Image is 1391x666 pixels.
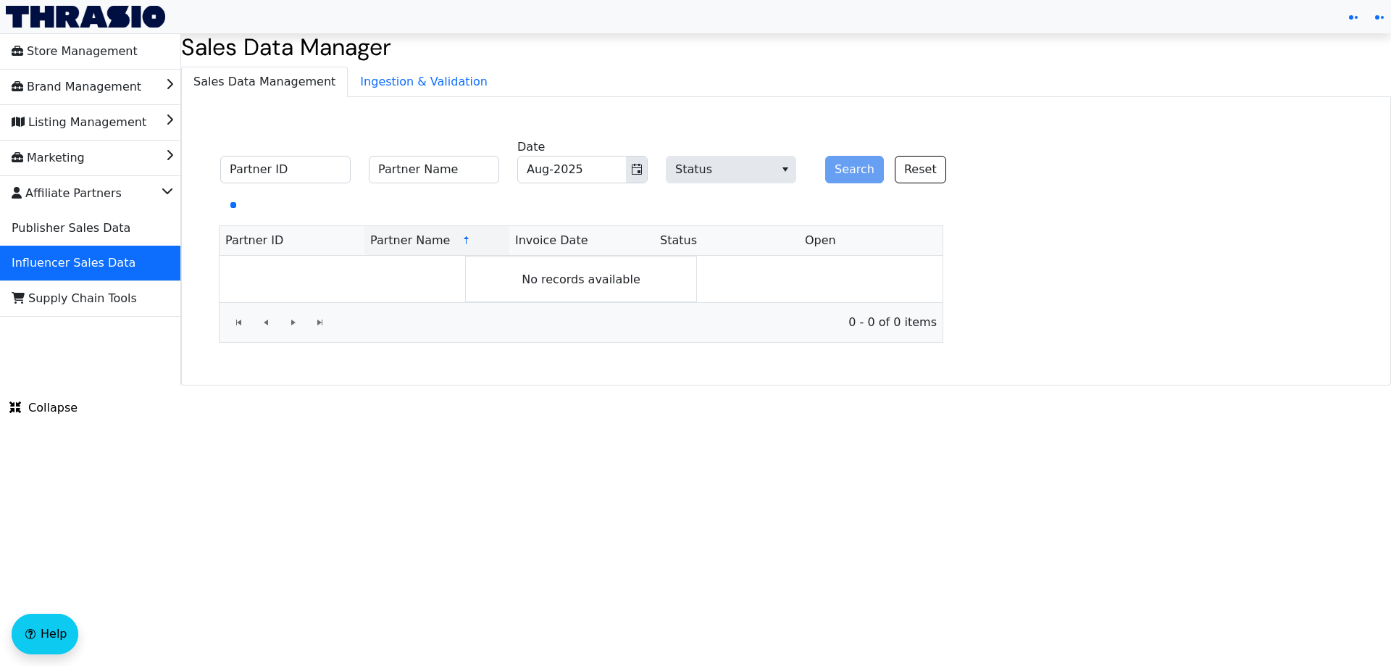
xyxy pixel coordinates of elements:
[805,232,836,249] span: Open
[895,156,946,183] button: Reset
[12,75,141,99] span: Brand Management
[346,314,937,331] span: 0 - 0 of 0 items
[517,138,545,156] label: Date
[41,625,67,643] span: Help
[370,232,450,249] span: Partner Name
[12,146,85,170] span: Marketing
[225,232,283,249] span: Partner ID
[182,67,347,96] span: Sales Data Management
[12,287,137,310] span: Supply Chain Tools
[12,40,138,63] span: Store Management
[181,33,1391,61] h2: Sales Data Manager
[12,217,130,240] span: Publisher Sales Data
[465,256,697,302] div: No records available
[6,6,165,28] img: Thrasio Logo
[12,251,135,275] span: Influencer Sales Data
[12,111,146,134] span: Listing Management
[660,232,697,249] span: Status
[9,399,78,417] span: Collapse
[774,157,795,183] button: select
[666,156,796,183] span: Status
[626,157,647,183] button: Toggle calendar
[220,302,943,342] div: Page 1 of 0
[515,232,588,249] span: Invoice Date
[518,157,626,183] input: Aug-2025
[348,67,499,96] span: Ingestion & Validation
[12,182,122,205] span: Affiliate Partners
[12,614,78,654] button: Help floatingactionbutton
